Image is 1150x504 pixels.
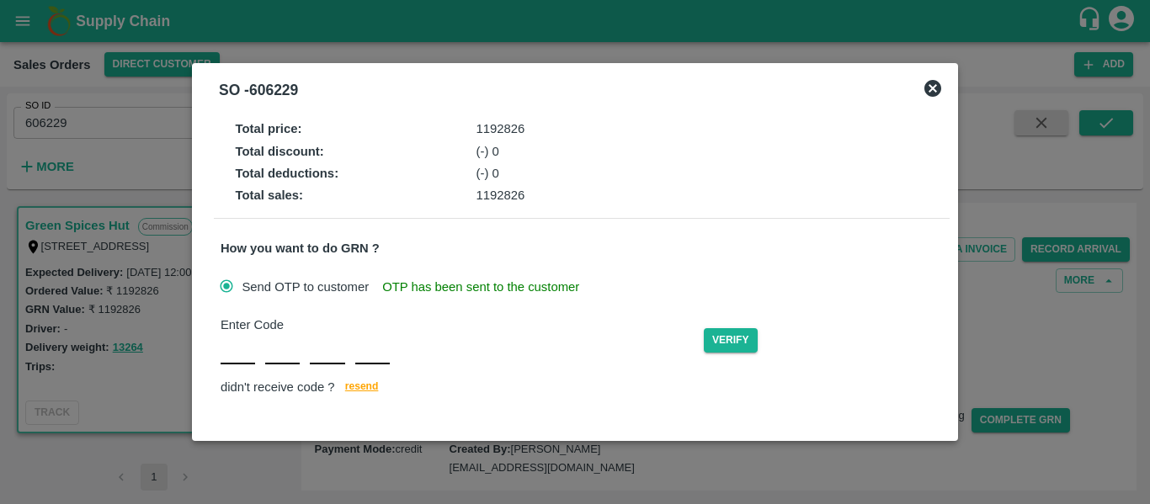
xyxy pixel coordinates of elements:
strong: Total discount : [235,145,323,158]
div: Enter Code [221,316,704,334]
div: didn't receive code ? [221,378,943,399]
span: Send OTP to customer [242,278,369,296]
div: SO - 606229 [219,78,298,102]
strong: How you want to do GRN ? [221,241,380,255]
span: resend [345,378,379,395]
span: (-) 0 [477,145,499,158]
span: (-) 0 [477,167,499,180]
span: 1192826 [477,188,525,202]
button: resend [335,378,389,399]
span: OTP has been sent to the customer [382,278,579,296]
strong: Total sales : [235,188,303,202]
span: 1192826 [477,122,525,135]
strong: Total deductions : [235,167,338,180]
button: Verify [704,328,758,353]
strong: Total price : [235,122,301,135]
